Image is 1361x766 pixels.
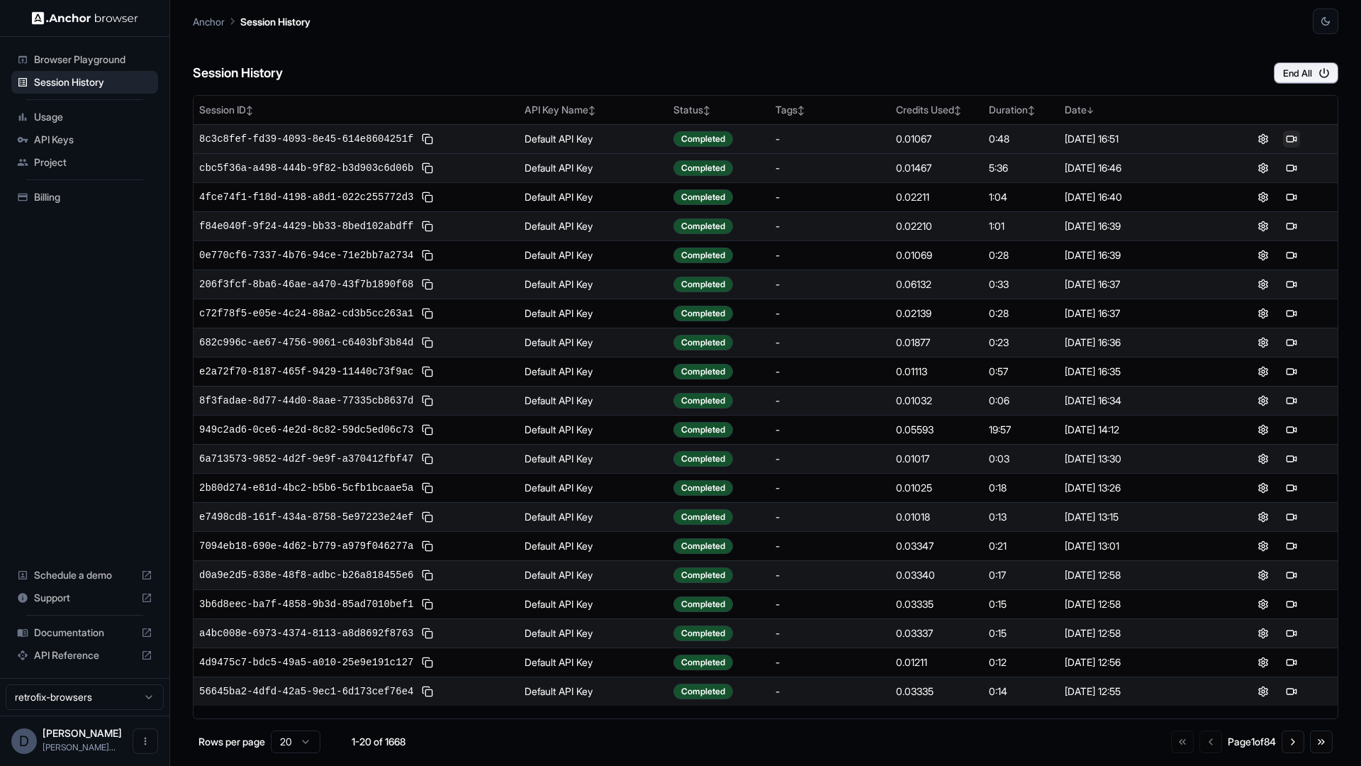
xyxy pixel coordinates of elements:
[989,597,1053,611] div: 0:15
[896,626,978,640] div: 0.03337
[1065,655,1211,670] div: [DATE] 12:56
[775,190,885,204] div: -
[34,75,152,89] span: Session History
[1065,306,1211,321] div: [DATE] 16:37
[673,451,733,467] div: Completed
[11,48,158,71] div: Browser Playground
[1065,365,1211,379] div: [DATE] 16:35
[11,106,158,128] div: Usage
[1065,161,1211,175] div: [DATE] 16:46
[989,335,1053,350] div: 0:23
[199,568,413,582] span: d0a9e2d5-838e-48f8-adbc-b26a818455e6
[896,190,978,204] div: 0.02211
[896,452,978,466] div: 0.01017
[896,132,978,146] div: 0.01067
[193,63,283,84] h6: Session History
[775,568,885,582] div: -
[1065,190,1211,204] div: [DATE] 16:40
[896,161,978,175] div: 0.01467
[519,357,668,386] td: Default API Key
[1065,132,1211,146] div: [DATE] 16:51
[989,510,1053,524] div: 0:13
[34,133,152,147] span: API Keys
[989,394,1053,408] div: 0:06
[1274,62,1338,84] button: End All
[989,539,1053,553] div: 0:21
[11,71,158,94] div: Session History
[775,103,885,117] div: Tags
[246,105,253,116] span: ↕
[775,510,885,524] div: -
[519,618,668,648] td: Default API Key
[673,626,733,641] div: Completed
[896,423,978,437] div: 0.05593
[519,299,668,328] td: Default API Key
[1065,277,1211,292] div: [DATE] 16:37
[519,444,668,473] td: Default API Key
[34,155,152,170] span: Project
[34,568,135,582] span: Schedule a demo
[199,423,413,437] span: 949c2ad6-0ce6-4e2d-8c82-59dc5ed06c73
[43,727,122,739] span: Daniel Portela
[34,52,152,67] span: Browser Playground
[989,248,1053,262] div: 0:28
[1065,568,1211,582] div: [DATE] 12:58
[1028,105,1035,116] span: ↕
[343,735,414,749] div: 1-20 of 1668
[1065,103,1211,117] div: Date
[673,364,733,379] div: Completed
[519,124,668,153] td: Default API Key
[673,131,733,147] div: Completed
[989,103,1053,117] div: Duration
[673,655,733,670] div: Completed
[673,422,733,438] div: Completed
[896,510,978,524] div: 0.01018
[1065,597,1211,611] div: [DATE] 12:58
[1065,219,1211,233] div: [DATE] 16:39
[775,248,885,262] div: -
[989,655,1053,670] div: 0:12
[673,218,733,234] div: Completed
[525,103,662,117] div: API Key Name
[775,481,885,495] div: -
[673,538,733,554] div: Completed
[703,105,710,116] span: ↕
[32,11,138,25] img: Anchor Logo
[519,153,668,182] td: Default API Key
[989,306,1053,321] div: 0:28
[519,211,668,240] td: Default API Key
[1228,735,1276,749] div: Page 1 of 84
[199,190,413,204] span: 4fce74f1-f18d-4198-a8d1-022c255772d3
[673,567,733,583] div: Completed
[199,655,413,670] span: 4d9475c7-bdc5-49a5-a010-25e9e191c127
[673,509,733,525] div: Completed
[775,452,885,466] div: -
[1065,481,1211,495] div: [DATE] 13:26
[1065,248,1211,262] div: [DATE] 16:39
[673,306,733,321] div: Completed
[797,105,805,116] span: ↕
[519,328,668,357] td: Default API Key
[673,480,733,496] div: Completed
[673,248,733,263] div: Completed
[775,277,885,292] div: -
[34,190,152,204] span: Billing
[1065,423,1211,437] div: [DATE] 14:12
[896,481,978,495] div: 0.01025
[199,539,413,553] span: 7094eb18-690e-4d62-b779-a979f046277a
[199,684,413,699] span: 56645ba2-4dfd-42a5-9ec1-6d173cef76e4
[775,539,885,553] div: -
[775,132,885,146] div: -
[519,386,668,415] td: Default API Key
[896,103,978,117] div: Credits Used
[775,597,885,611] div: -
[199,452,413,466] span: 6a713573-9852-4d2f-9e9f-a370412fbf47
[11,621,158,644] div: Documentation
[199,103,513,117] div: Session ID
[775,655,885,670] div: -
[34,110,152,124] span: Usage
[588,105,595,116] span: ↕
[11,128,158,151] div: API Keys
[989,568,1053,582] div: 0:17
[519,182,668,211] td: Default API Key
